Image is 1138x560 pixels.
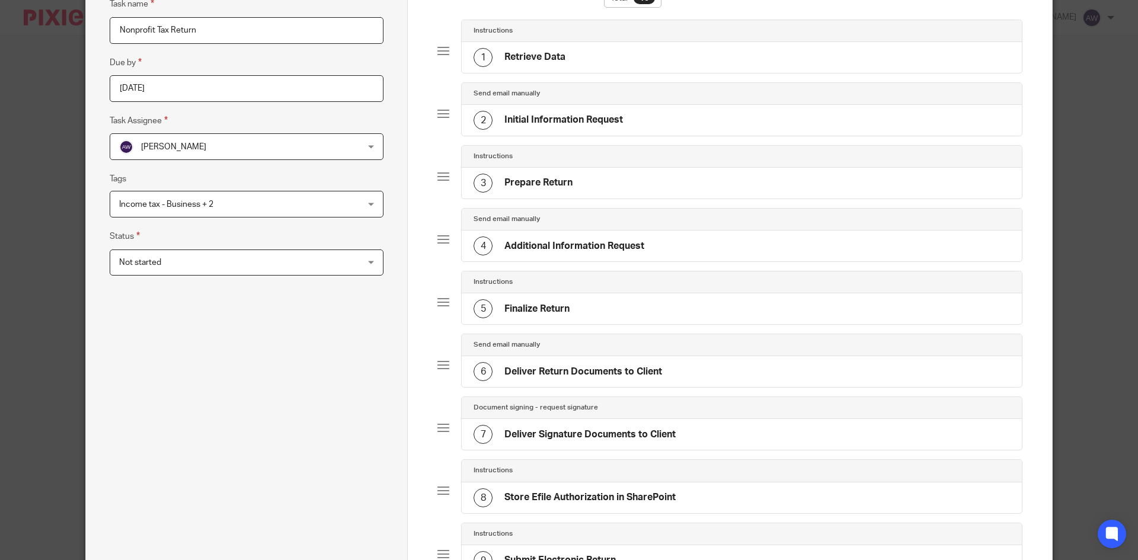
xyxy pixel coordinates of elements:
h4: Document signing - request signature [474,403,598,412]
div: 4 [474,236,493,255]
h4: Initial Information Request [504,114,623,126]
div: 1 [474,48,493,67]
label: Task Assignee [110,114,168,127]
h4: Store Efile Authorization in SharePoint [504,491,676,504]
h4: Instructions [474,529,513,539]
h4: Retrieve Data [504,51,565,63]
div: 6 [474,362,493,381]
div: 7 [474,425,493,444]
img: svg%3E [119,140,133,154]
label: Status [110,229,140,243]
input: Use the arrow keys to pick a date [110,75,383,102]
h4: Send email manually [474,89,540,98]
div: 2 [474,111,493,130]
h4: Deliver Return Documents to Client [504,366,662,378]
div: 3 [474,174,493,193]
h4: Finalize Return [504,303,570,315]
div: 5 [474,299,493,318]
h4: Instructions [474,466,513,475]
div: 8 [474,488,493,507]
h4: Instructions [474,152,513,161]
h4: Instructions [474,26,513,36]
h4: Prepare Return [504,177,573,189]
span: Income tax - Business + 2 [119,200,213,209]
label: Tags [110,173,126,185]
h4: Instructions [474,277,513,287]
label: Due by [110,56,142,69]
h4: Send email manually [474,215,540,224]
h4: Send email manually [474,340,540,350]
span: Not started [119,258,161,267]
h4: Additional Information Request [504,240,644,252]
h4: Deliver Signature Documents to Client [504,428,676,441]
span: [PERSON_NAME] [141,143,206,151]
